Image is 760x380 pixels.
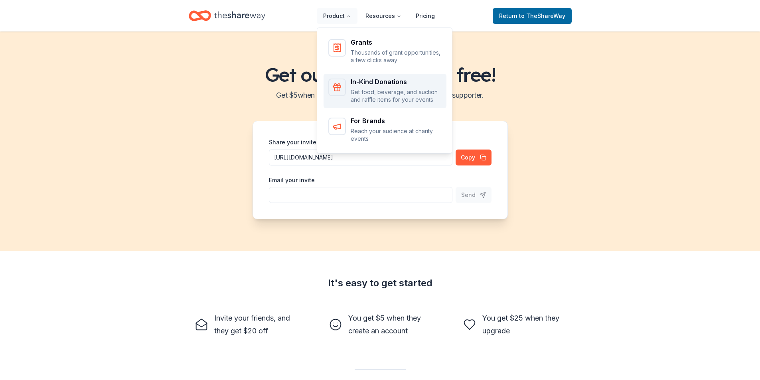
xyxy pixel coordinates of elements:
div: You get $5 when they create an account [348,312,431,337]
p: Thousands of grant opportunities, a few clicks away [351,49,442,64]
a: For BrandsReach your audience at charity events [324,113,446,148]
button: Copy [456,150,492,165]
h2: Get $ 5 when a friend signs up, $ 25 when they become a supporter. [10,89,750,102]
label: Share your invite link [269,138,328,146]
div: In-Kind Donations [351,79,442,85]
h1: Get our paid plans for free! [10,63,750,86]
a: In-Kind DonationsGet food, beverage, and auction and raffle items for your events [324,74,446,108]
button: Resources [359,8,408,24]
div: Product [317,28,453,154]
a: Returnto TheShareWay [493,8,572,24]
p: Reach your audience at charity events [351,127,442,143]
div: You get $25 when they upgrade [482,312,565,337]
span: Return [499,11,565,21]
a: Pricing [409,8,441,24]
nav: Main [317,6,441,25]
div: It's easy to get started [189,277,572,289]
div: Grants [351,39,442,45]
label: Email your invite [269,176,315,184]
span: to TheShareWay [519,12,565,19]
a: Home [189,6,265,25]
div: For Brands [351,118,442,124]
div: Invite your friends, and they get $20 off [214,312,297,337]
p: Get food, beverage, and auction and raffle items for your events [351,88,442,104]
button: Product [317,8,357,24]
a: GrantsThousands of grant opportunities, a few clicks away [324,34,446,69]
